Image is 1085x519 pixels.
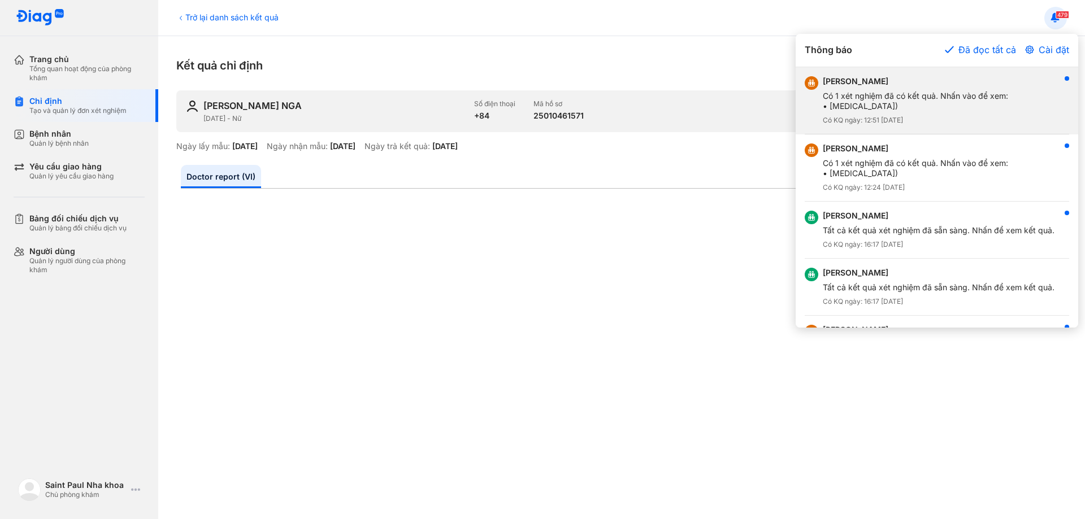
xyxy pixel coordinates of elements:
div: Có KQ ngày: 12:24 [DATE] [823,183,1008,192]
div: Có KQ ngày: 16:17 [DATE] [823,297,1054,306]
div: Bệnh nhân [29,129,89,139]
div: Quản lý yêu cầu giao hàng [29,172,114,181]
div: Có KQ ngày: 16:17 [DATE] [823,240,1054,249]
div: [PERSON_NAME] [823,143,1008,154]
div: Yêu cầu giao hàng [29,162,114,172]
div: [PERSON_NAME] [823,268,1054,278]
div: Có KQ ngày: 12:51 [DATE] [823,116,1008,125]
div: Quản lý bệnh nhân [29,139,89,148]
div: [PERSON_NAME] [823,325,1010,335]
div: Tổng quan hoạt động của phòng khám [29,64,145,82]
div: Có 1 xét nghiệm đã có kết quả. Nhấn vào để xem: • [MEDICAL_DATA]) [823,158,1008,178]
button: [PERSON_NAME]Tất cả kết quả xét nghiệm đã sẵn sàng. Nhấn để xem kết quả.Có KQ ngày: 16:17 [DATE] [796,202,1078,259]
button: Đã đọc tất cả [945,43,1016,56]
img: logo [18,478,41,501]
div: Saint Paul Nha khoa [45,480,127,490]
button: [PERSON_NAME]Có 1 xét nghiệm đã có kết quả. Nhấn vào để xem:• [MEDICAL_DATA])Có KQ ngày: 12:24 [D... [796,134,1078,202]
div: Trang chủ [29,54,145,64]
div: Tất cả kết quả xét nghiệm đã sẵn sàng. Nhấn để xem kết quả. [823,282,1054,293]
div: Chủ phòng khám [45,490,127,499]
button: [PERSON_NAME]Tất cả kết quả xét nghiệm đã sẵn sàng. Nhấn để xem kết quả.Có KQ ngày: 16:17 [DATE] [796,259,1078,316]
div: Bảng đối chiếu dịch vụ [29,213,127,224]
div: Người dùng [29,246,145,256]
span: Thông báo [805,43,852,58]
div: [PERSON_NAME] [823,76,1008,86]
div: Quản lý bảng đối chiếu dịch vụ [29,224,127,233]
div: Tất cả kết quả xét nghiệm đã sẵn sàng. Nhấn để xem kết quả. [823,225,1054,235]
div: Tạo và quản lý đơn xét nghiệm [29,106,127,115]
button: [PERSON_NAME]Có 1 xét nghiệm đã có kết quả. Nhấn vào để xem:• [MEDICAL_DATA])Có KQ ngày: 12:51 [D... [796,67,1078,134]
img: logo [16,9,64,27]
div: Quản lý người dùng của phòng khám [29,256,145,274]
div: Trở lại danh sách kết quả [176,11,279,23]
div: [PERSON_NAME] [823,211,1054,221]
div: Có 1 xét nghiệm đã có kết quả. Nhấn vào để xem: • [MEDICAL_DATA]) [823,91,1008,111]
button: Cài đặt [1025,43,1069,56]
div: Chỉ định [29,96,127,106]
button: [PERSON_NAME]Có 2 xét nghiệm đã có kết quả. Nhấn vào để xem:• [MEDICAL_DATA] [[MEDICAL_DATA]]• [M... [796,316,1078,393]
